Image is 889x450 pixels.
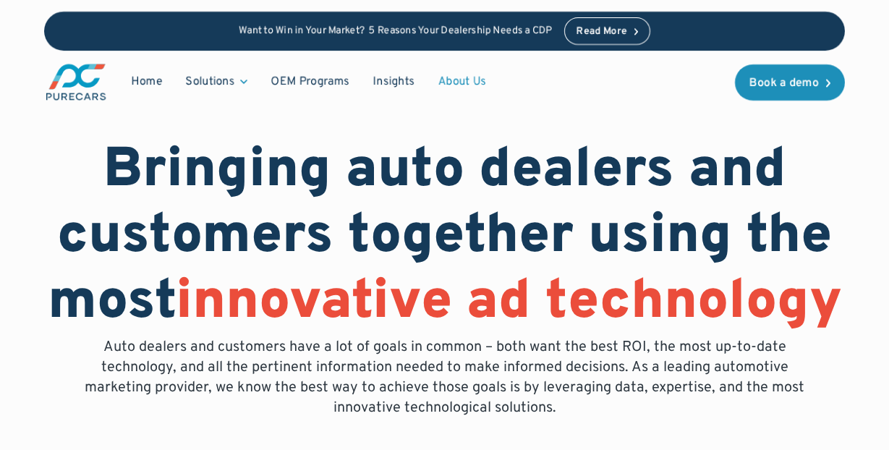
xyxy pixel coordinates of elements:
[174,68,259,95] div: Solutions
[426,68,498,95] a: About Us
[44,139,844,337] h1: Bringing auto dealers and customers together using the most
[239,25,553,38] p: Want to Win in Your Market? 5 Reasons Your Dealership Needs a CDP
[259,68,361,95] a: OEM Programs
[119,68,174,95] a: Home
[176,268,842,338] span: innovative ad technology
[361,68,426,95] a: Insights
[577,27,627,37] div: Read More
[749,77,819,89] div: Book a demo
[44,62,108,102] img: purecars logo
[564,17,651,45] a: Read More
[75,337,815,418] p: Auto dealers and customers have a lot of goals in common – both want the best ROI, the most up-to...
[735,64,845,101] a: Book a demo
[44,62,108,102] a: main
[185,74,234,90] div: Solutions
